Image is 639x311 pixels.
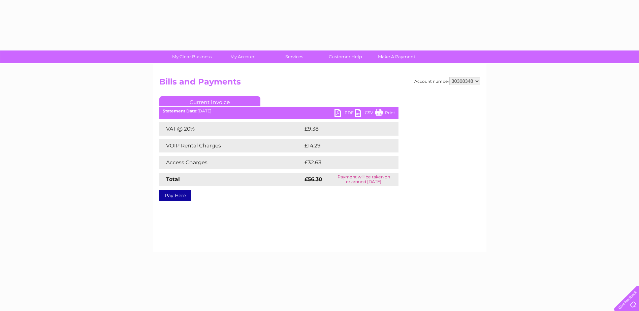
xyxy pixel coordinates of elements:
[318,50,373,63] a: Customer Help
[164,50,220,63] a: My Clear Business
[329,173,398,186] td: Payment will be taken on or around [DATE]
[166,176,180,182] strong: Total
[369,50,424,63] a: Make A Payment
[159,139,303,152] td: VOIP Rental Charges
[159,156,303,169] td: Access Charges
[414,77,480,85] div: Account number
[303,122,383,136] td: £9.38
[355,109,375,118] a: CSV
[159,77,480,90] h2: Bills and Payments
[334,109,355,118] a: PDF
[159,109,398,113] div: [DATE]
[159,96,260,106] a: Current Invoice
[303,156,385,169] td: £32.63
[266,50,322,63] a: Services
[159,122,303,136] td: VAT @ 20%
[375,109,395,118] a: Print
[305,176,322,182] strong: £56.30
[163,108,197,113] b: Statement Date:
[303,139,384,152] td: £14.29
[215,50,271,63] a: My Account
[159,190,191,201] a: Pay Here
